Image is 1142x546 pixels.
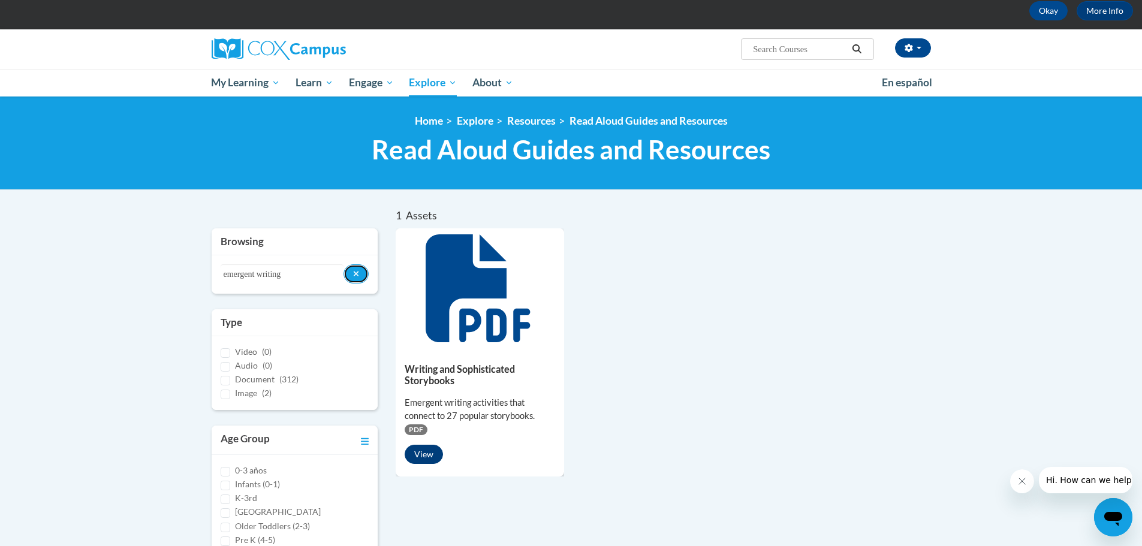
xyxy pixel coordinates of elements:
span: Explore [409,76,457,90]
label: [GEOGRAPHIC_DATA] [235,505,321,518]
div: Main menu [194,69,949,96]
span: Read Aloud Guides and Resources [372,134,770,165]
a: Cox Campus [212,38,439,60]
a: En español [874,70,940,95]
label: Infants (0-1) [235,478,280,491]
span: Video [235,346,257,357]
span: PDF [405,424,427,435]
span: Learn [296,76,333,90]
label: K-3rd [235,491,257,505]
h3: Age Group [221,432,270,448]
img: Cox Campus [212,38,346,60]
span: 1 [396,209,402,222]
span: Assets [406,209,437,222]
iframe: Close message [1010,469,1034,493]
span: Image [235,388,257,398]
button: View [405,445,443,464]
span: Engage [349,76,394,90]
span: (2) [262,388,272,398]
span: Document [235,374,275,384]
span: (0) [263,360,272,370]
a: Toggle collapse [361,432,369,448]
a: Explore [457,114,493,127]
a: Resources [507,114,556,127]
h3: Browsing [221,234,369,249]
a: About [465,69,521,96]
a: Engage [341,69,402,96]
input: Search resources [221,264,343,285]
span: About [472,76,513,90]
span: En español [882,76,932,89]
a: Home [415,114,443,127]
span: Hi. How can we help? [7,8,97,18]
a: Learn [288,69,341,96]
button: Search resources [343,264,369,283]
a: My Learning [204,69,288,96]
span: (312) [279,374,299,384]
button: Okay [1029,1,1068,20]
iframe: Message from company [1039,467,1132,493]
a: More Info [1077,1,1133,20]
button: Search [848,42,866,56]
span: My Learning [211,76,280,90]
input: Search Courses [752,42,848,56]
label: 0-3 años [235,464,267,477]
iframe: Button to launch messaging window [1094,498,1132,536]
button: Account Settings [895,38,931,58]
h3: Type [221,315,369,330]
span: Audio [235,360,258,370]
a: Explore [401,69,465,96]
div: Emergent writing activities that connect to 27 popular storybooks. [405,396,555,423]
label: Older Toddlers (2-3) [235,520,310,533]
span: (0) [262,346,272,357]
h5: Writing and Sophisticated Storybooks [405,363,555,387]
a: Read Aloud Guides and Resources [570,114,728,127]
